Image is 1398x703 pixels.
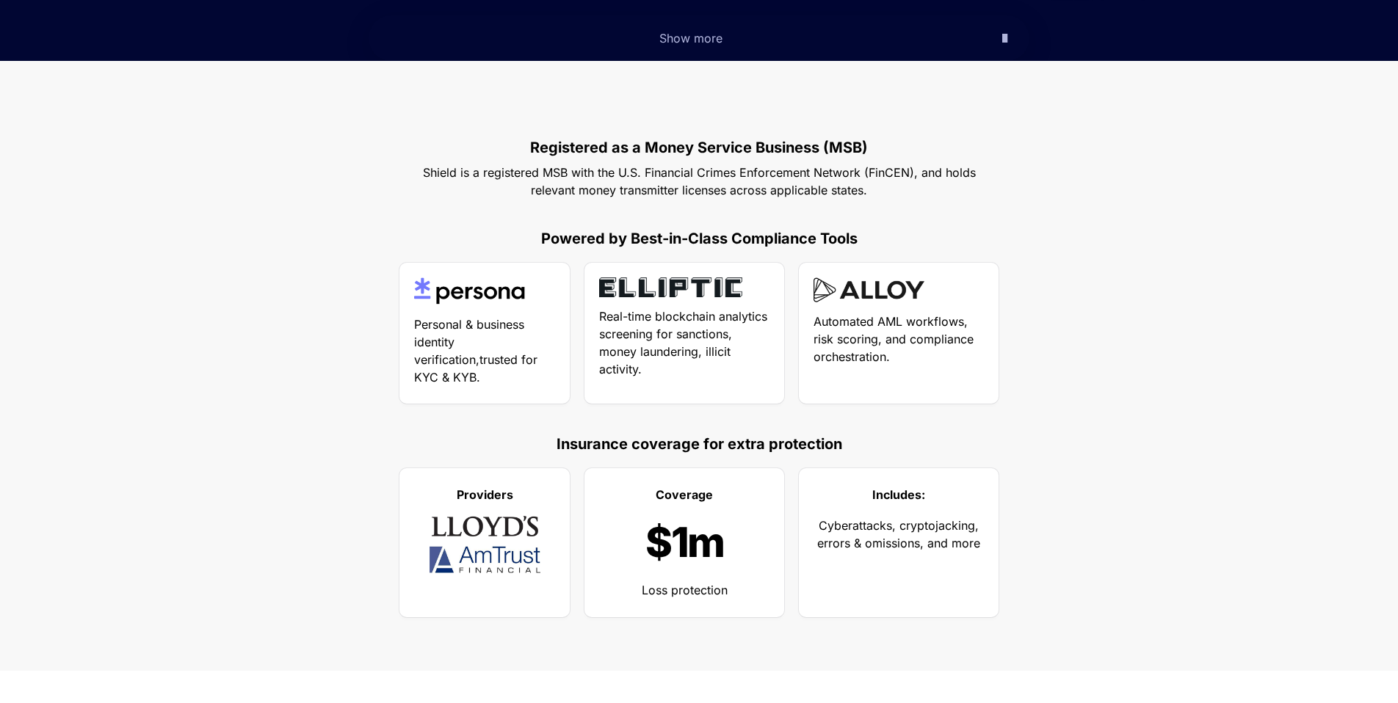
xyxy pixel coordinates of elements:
span: Cyberattacks, cryptojacking, errors & omissions, and more [817,518,982,550]
span: Personal & business identity verification,trusted for KYC & KYB. [414,317,541,385]
button: Show more [369,15,1029,61]
strong: roviders [464,487,513,502]
strong: Registered as a Money Service Business (MSB) [530,139,868,156]
span: $1m [645,517,724,567]
span: Show more [659,31,722,45]
span: Automated AML workflows, risk scoring, and compliance orchestration. [814,314,977,364]
span: Shield is a registered MSB with the U.S. Financial Crimes Enforcement Network (FinCEN), and holds... [423,165,979,197]
strong: Coverage [656,487,713,502]
span: Real-time blockchain analytics screening for sanctions, money laundering, illicit activity. [599,309,771,376]
strong: Includes: [872,487,925,502]
span: Loss protection [642,583,728,597]
strong: Powered by Best-in-Class Compliance Tools [541,230,858,247]
a: P [457,487,464,502]
strong: Insurance coverage for extra protection [557,435,842,453]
